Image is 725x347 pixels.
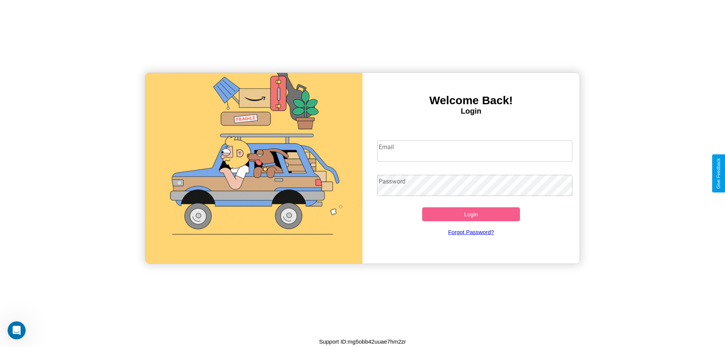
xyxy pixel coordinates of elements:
[8,321,26,339] iframe: Intercom live chat
[373,221,569,243] a: Forgot Password?
[362,107,580,116] h4: Login
[716,158,721,189] div: Give Feedback
[319,336,406,347] p: Support ID: mg5obb42uuae7hm2zr
[145,73,362,264] img: gif
[422,207,520,221] button: Login
[362,94,580,107] h3: Welcome Back!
